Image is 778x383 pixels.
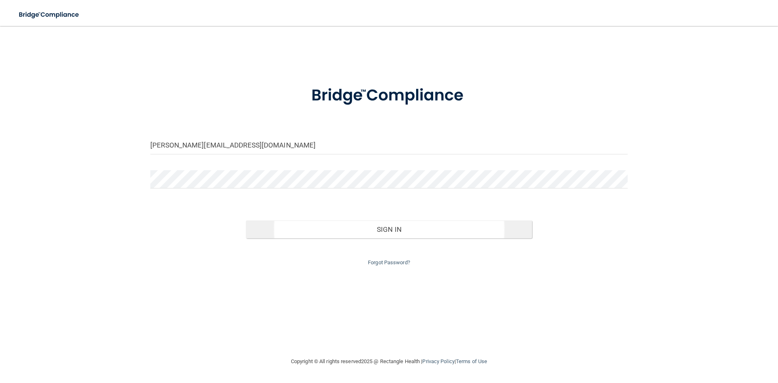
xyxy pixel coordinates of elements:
a: Privacy Policy [422,358,454,364]
div: Copyright © All rights reserved 2025 @ Rectangle Health | | [241,349,537,374]
iframe: Drift Widget Chat Controller [638,325,768,358]
a: Forgot Password? [368,259,410,265]
img: bridge_compliance_login_screen.278c3ca4.svg [295,75,483,117]
button: Sign In [246,220,532,238]
a: Terms of Use [456,358,487,364]
img: bridge_compliance_login_screen.278c3ca4.svg [12,6,87,23]
input: Email [150,136,628,154]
